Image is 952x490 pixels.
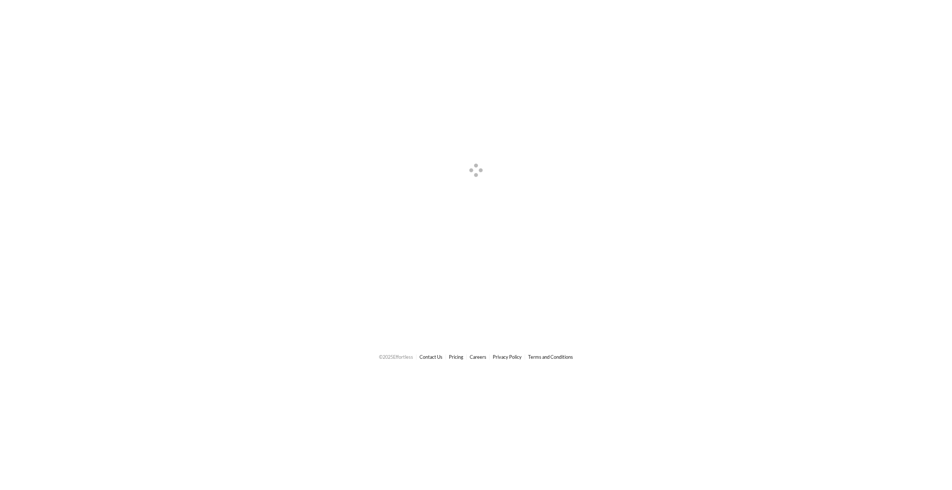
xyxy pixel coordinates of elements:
a: Contact Us [419,354,443,360]
a: Pricing [449,354,463,360]
a: Careers [470,354,486,360]
a: Privacy Policy [493,354,522,360]
a: Terms and Conditions [528,354,573,360]
span: © 2025 Effortless [379,354,413,360]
